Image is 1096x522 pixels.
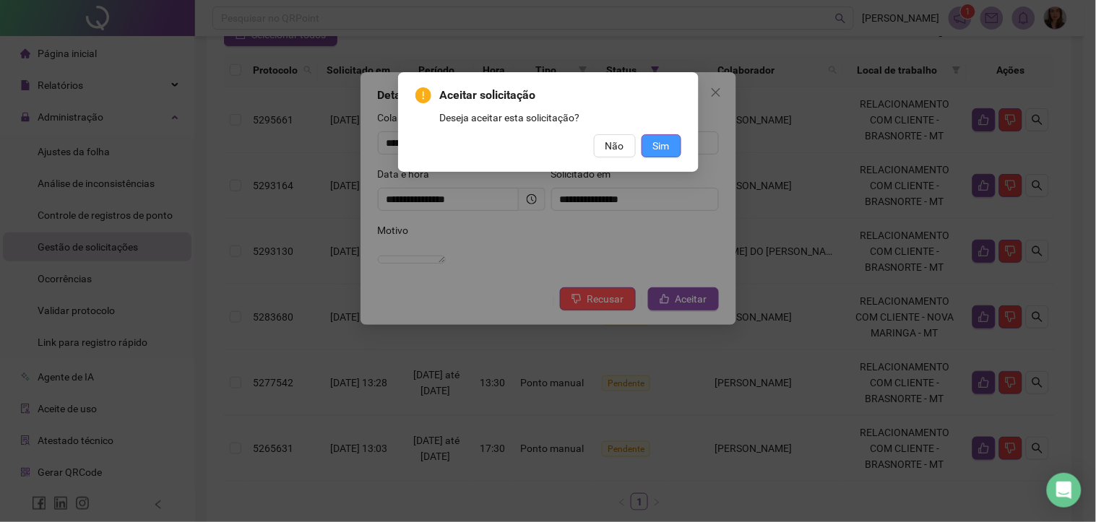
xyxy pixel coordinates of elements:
div: Open Intercom Messenger [1047,473,1082,508]
span: Não [605,138,624,154]
span: exclamation-circle [415,87,431,103]
div: Deseja aceitar esta solicitação? [440,110,681,126]
button: Sim [642,134,681,157]
span: Sim [653,138,670,154]
button: Não [594,134,636,157]
span: Aceitar solicitação [440,87,681,104]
